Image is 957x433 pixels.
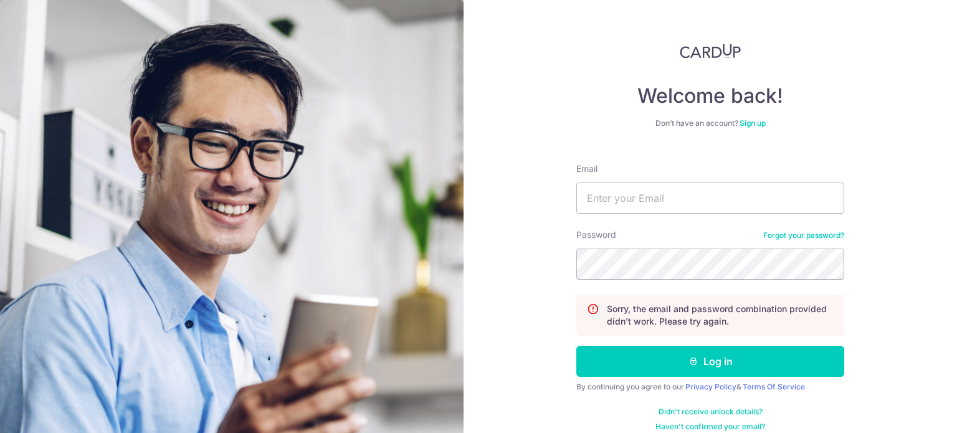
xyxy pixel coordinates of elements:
[576,346,844,377] button: Log in
[576,163,598,175] label: Email
[655,422,765,432] a: Haven't confirmed your email?
[576,382,844,392] div: By continuing you agree to our &
[659,407,763,417] a: Didn't receive unlock details?
[680,44,741,59] img: CardUp Logo
[763,231,844,240] a: Forgot your password?
[740,118,766,128] a: Sign up
[607,303,834,328] p: Sorry, the email and password combination provided didn't work. Please try again.
[576,118,844,128] div: Don’t have an account?
[685,382,736,391] a: Privacy Policy
[743,382,805,391] a: Terms Of Service
[576,83,844,108] h4: Welcome back!
[576,183,844,214] input: Enter your Email
[576,229,616,241] label: Password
